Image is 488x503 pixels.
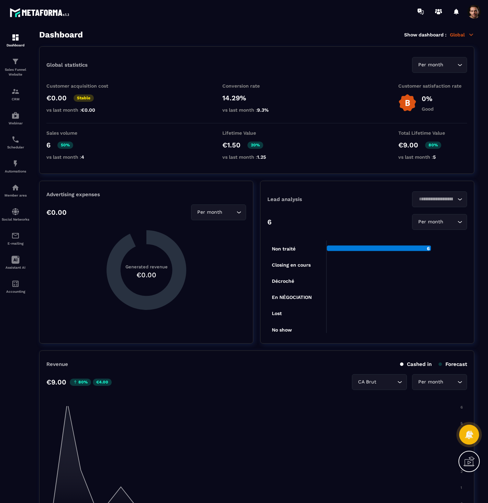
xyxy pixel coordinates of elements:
[222,154,291,160] p: vs last month :
[2,169,29,173] p: Automations
[2,266,29,269] p: Assistant AI
[224,209,235,216] input: Search for option
[352,374,407,390] div: Search for option
[412,191,467,207] div: Search for option
[11,87,20,96] img: formation
[222,94,291,102] p: 14.29%
[422,94,434,103] p: 0%
[46,378,66,386] p: €9.00
[417,61,445,69] span: Per month
[46,83,115,89] p: Customer acquisition cost
[10,6,71,19] img: logo
[272,311,282,316] tspan: Lost
[412,214,467,230] div: Search for option
[2,121,29,125] p: Webinar
[450,32,474,38] p: Global
[433,154,436,160] span: 5
[46,361,68,367] p: Revenue
[398,154,467,160] p: vs last month :
[398,130,467,136] p: Total Lifetime Value
[417,218,445,226] span: Per month
[412,374,467,390] div: Search for option
[267,196,367,202] p: Lead analysis
[191,204,246,220] div: Search for option
[378,378,396,386] input: Search for option
[46,208,67,216] p: €0.00
[2,52,29,82] a: formationformationSales Funnel Website
[2,178,29,202] a: automationsautomationsMember area
[2,154,29,178] a: automationsautomationsAutomations
[356,378,378,386] span: CA Brut
[46,130,115,136] p: Sales volume
[272,246,296,252] tspan: Non traité
[2,67,29,77] p: Sales Funnel Website
[2,97,29,101] p: CRM
[222,83,291,89] p: Conversion rate
[11,208,20,216] img: social-network
[272,262,311,268] tspan: Closing en cours
[46,62,88,68] p: Global statistics
[257,154,266,160] span: 1.25
[2,275,29,299] a: accountantaccountantAccounting
[439,361,467,367] p: Forecast
[461,469,463,474] tspan: 2
[398,83,467,89] p: Customer satisfaction rate
[2,82,29,106] a: formationformationCRM
[417,195,456,203] input: Search for option
[74,94,94,102] p: Stable
[11,111,20,120] img: automations
[2,145,29,149] p: Scheduler
[445,378,456,386] input: Search for option
[400,361,432,367] p: Cashed in
[398,94,417,112] img: b-badge-o.b3b20ee6.svg
[417,378,445,386] span: Per month
[2,28,29,52] a: formationformationDashboard
[2,43,29,47] p: Dashboard
[81,107,95,113] span: €0.00
[39,30,83,40] h3: Dashboard
[412,57,467,73] div: Search for option
[398,141,418,149] p: €9.00
[93,379,112,386] p: €4.00
[11,135,20,144] img: scheduler
[461,405,463,410] tspan: 6
[70,379,91,386] p: 80%
[11,280,20,288] img: accountant
[2,217,29,221] p: Social Networks
[222,141,241,149] p: €1.50
[445,61,456,69] input: Search for option
[57,142,73,149] p: 50%
[46,191,246,198] p: Advertising expenses
[11,183,20,192] img: automations
[46,141,51,149] p: 6
[461,485,462,490] tspan: 1
[422,106,434,112] p: Good
[2,242,29,245] p: E-mailing
[46,154,115,160] p: vs last month :
[46,94,67,102] p: €0.00
[46,107,115,113] p: vs last month :
[2,250,29,275] a: Assistant AI
[11,232,20,240] img: email
[272,327,292,333] tspan: No show
[11,57,20,66] img: formation
[404,32,446,37] p: Show dashboard :
[11,159,20,168] img: automations
[222,107,291,113] p: vs last month :
[272,294,312,300] tspan: En NÉGOCIATION
[222,130,291,136] p: Lifetime Value
[247,142,263,149] p: 20%
[445,218,456,226] input: Search for option
[196,209,224,216] span: Per month
[272,278,294,284] tspan: Décroché
[2,226,29,250] a: emailemailE-mailing
[2,130,29,154] a: schedulerschedulerScheduler
[2,290,29,293] p: Accounting
[267,218,271,226] p: 6
[2,193,29,197] p: Member area
[81,154,84,160] span: 4
[2,202,29,226] a: social-networksocial-networkSocial Networks
[425,142,441,149] p: 80%
[257,107,269,113] span: 9.3%
[2,106,29,130] a: automationsautomationsWebinar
